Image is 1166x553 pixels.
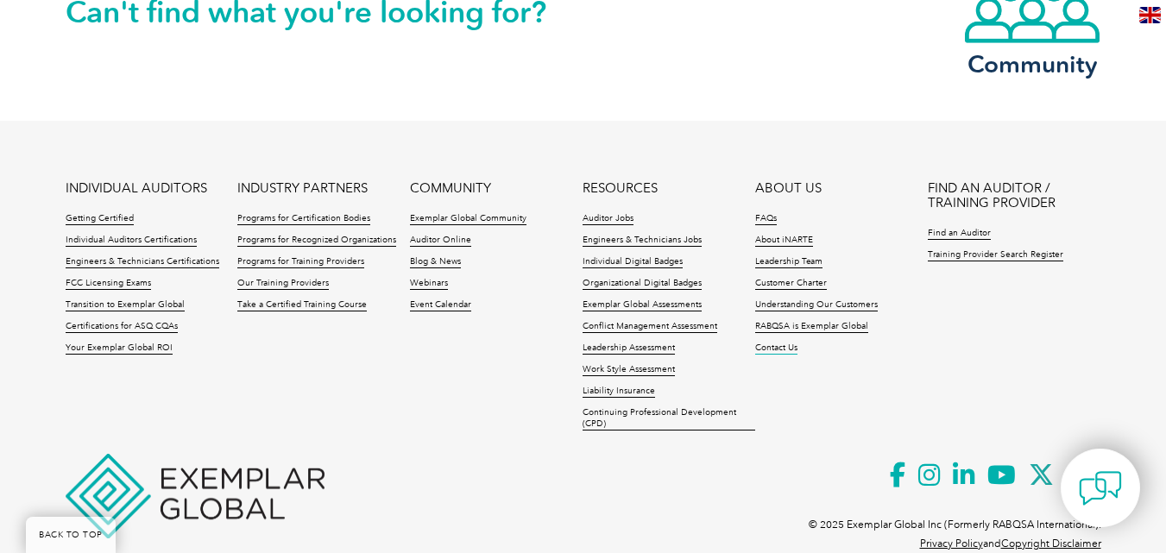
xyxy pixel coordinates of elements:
[928,249,1063,261] a: Training Provider Search Register
[237,213,370,225] a: Programs for Certification Bodies
[583,235,702,247] a: Engineers & Technicians Jobs
[920,534,1101,553] p: and
[66,299,185,311] a: Transition to Exemplar Global
[928,181,1100,211] a: FIND AN AUDITOR / TRAINING PROVIDER
[583,364,675,376] a: Work Style Assessment
[26,517,116,553] a: BACK TO TOP
[583,407,755,430] a: Continuing Professional Development (CPD)
[928,228,991,240] a: Find an Auditor
[755,256,823,268] a: Leadership Team
[410,235,471,247] a: Auditor Online
[66,181,207,196] a: INDIVIDUAL AUDITORS
[583,278,702,290] a: Organizational Digital Badges
[410,213,526,225] a: Exemplar Global Community
[66,321,178,333] a: Certifications for ASQ CQAs
[755,213,777,225] a: FAQs
[755,321,868,333] a: RABQSA is Exemplar Global
[583,321,717,333] a: Conflict Management Assessment
[66,213,134,225] a: Getting Certified
[1001,537,1101,550] a: Copyright Disclaimer
[237,278,329,290] a: Our Training Providers
[755,181,822,196] a: ABOUT US
[755,278,827,290] a: Customer Charter
[66,278,151,290] a: FCC Licensing Exams
[755,235,813,247] a: About iNARTE
[410,299,471,311] a: Event Calendar
[237,235,396,247] a: Programs for Recognized Organizations
[755,299,878,311] a: Understanding Our Customers
[583,213,633,225] a: Auditor Jobs
[410,278,448,290] a: Webinars
[66,235,197,247] a: Individual Auditors Certifications
[583,299,702,311] a: Exemplar Global Assessments
[755,342,797,355] a: Contact Us
[237,181,368,196] a: INDUSTRY PARTNERS
[237,256,364,268] a: Programs for Training Providers
[583,256,683,268] a: Individual Digital Badges
[583,181,658,196] a: RESOURCES
[237,299,367,311] a: Take a Certified Training Course
[66,454,325,538] img: Exemplar Global
[809,515,1101,534] p: © 2025 Exemplar Global Inc (Formerly RABQSA International).
[963,53,1101,75] h3: Community
[920,537,983,550] a: Privacy Policy
[1079,467,1122,510] img: contact-chat.png
[583,386,655,398] a: Liability Insurance
[410,256,461,268] a: Blog & News
[410,181,491,196] a: COMMUNITY
[66,342,173,355] a: Your Exemplar Global ROI
[1139,7,1161,23] img: en
[66,256,219,268] a: Engineers & Technicians Certifications
[583,342,675,355] a: Leadership Assessment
